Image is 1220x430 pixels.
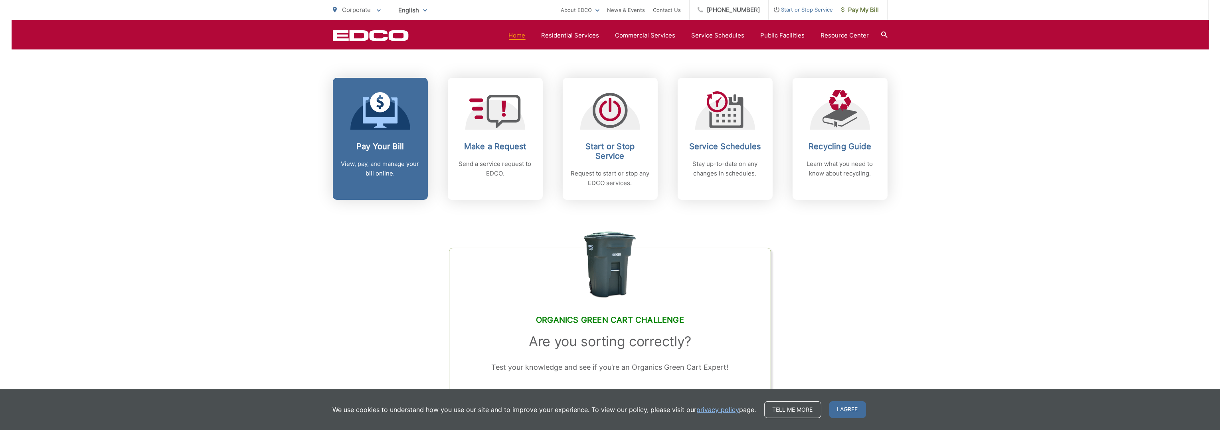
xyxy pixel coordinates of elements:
p: Learn what you need to know about recycling. [801,159,880,178]
a: Commercial Services [615,31,676,40]
a: privacy policy [697,405,740,414]
a: Recycling Guide Learn what you need to know about recycling. [793,78,888,200]
h2: Make a Request [456,142,535,151]
h2: Pay Your Bill [341,142,420,151]
a: News & Events [607,5,645,15]
h2: Start or Stop Service [571,142,650,161]
span: Corporate [342,6,371,14]
span: English [393,3,433,17]
a: Service Schedules Stay up-to-date on any changes in schedules. [678,78,773,200]
p: We use cookies to understand how you use our site and to improve your experience. To view our pol... [333,405,756,414]
a: Public Facilities [761,31,805,40]
a: Contact Us [653,5,681,15]
span: Pay My Bill [841,5,879,15]
h2: Organics Green Cart Challenge [469,315,750,325]
h2: Service Schedules [686,142,765,151]
p: Send a service request to EDCO. [456,159,535,178]
p: View, pay, and manage your bill online. [341,159,420,178]
a: About EDCO [561,5,599,15]
a: Service Schedules [692,31,745,40]
h3: Are you sorting correctly? [469,333,750,349]
a: Resource Center [821,31,869,40]
p: Request to start or stop any EDCO services. [571,169,650,188]
p: Stay up-to-date on any changes in schedules. [686,159,765,178]
a: Make a Request Send a service request to EDCO. [448,78,543,200]
p: Test your knowledge and see if you’re an Organics Green Cart Expert! [469,361,750,373]
a: Pay Your Bill View, pay, and manage your bill online. [333,78,428,200]
h2: Recycling Guide [801,142,880,151]
a: Home [509,31,526,40]
a: Residential Services [542,31,599,40]
span: I agree [829,401,866,418]
a: EDCD logo. Return to the homepage. [333,30,409,41]
a: Tell me more [764,401,821,418]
